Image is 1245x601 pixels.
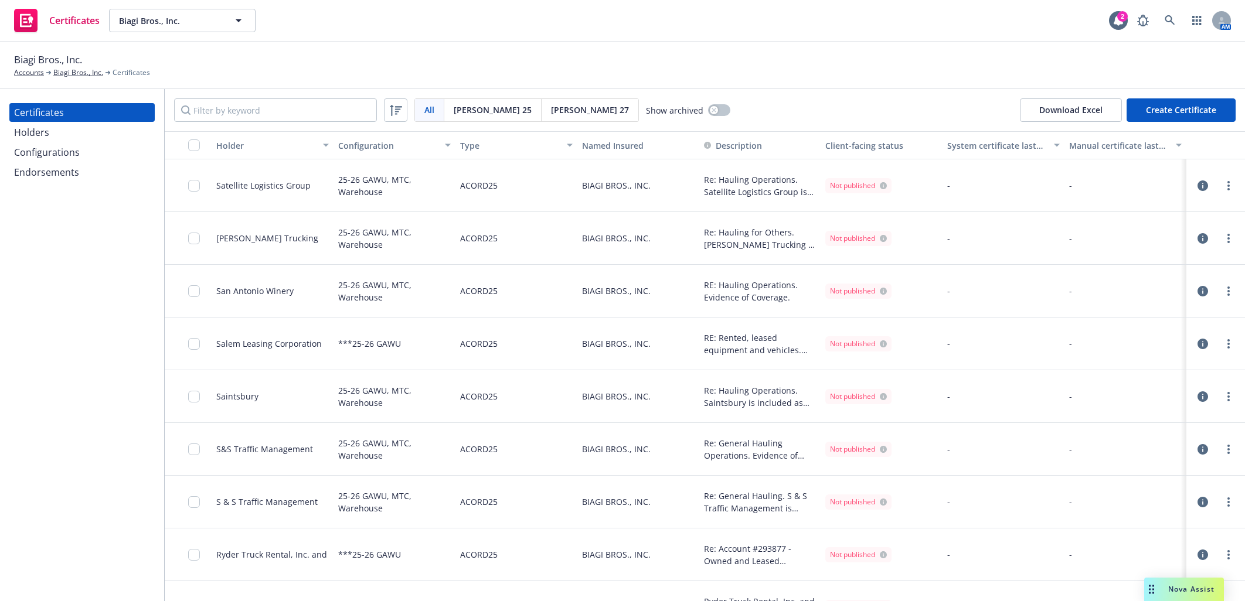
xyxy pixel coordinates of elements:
[1158,9,1182,32] a: Search
[577,317,699,370] div: BIAGI BROS., INC.
[830,180,887,191] div: Not published
[216,443,313,455] div: S&S Traffic Management
[830,233,887,244] div: Not published
[577,528,699,581] div: BIAGI BROS., INC.
[14,123,49,142] div: Holders
[1222,442,1236,456] a: more
[1069,285,1182,297] div: -
[14,67,44,78] a: Accounts
[109,9,256,32] button: Biagi Bros., Inc.
[216,337,322,350] div: Salem Leasing Corporation
[1069,337,1182,350] div: -
[830,339,887,349] div: Not published
[460,272,498,310] div: ACORD25
[577,370,699,423] div: BIAGI BROS., INC.
[1222,231,1236,245] a: more
[338,272,451,310] div: 25-26 GAWU, MTC, Warehouse
[1069,496,1182,508] div: -
[1020,98,1122,122] span: Download Excel
[830,549,887,560] div: Not published
[460,535,498,573] div: ACORD25
[577,212,699,265] div: BIAGI BROS., INC.
[1144,578,1224,601] button: Nova Assist
[1131,9,1155,32] a: Report a Bug
[1168,584,1215,594] span: Nova Assist
[188,443,200,455] input: Toggle Row Selected
[338,483,451,521] div: 25-26 GAWU, MTC, Warehouse
[830,444,887,455] div: Not published
[943,265,1064,317] div: -
[1117,11,1128,22] div: 2
[49,16,100,25] span: Certificates
[216,179,311,192] div: Satellite Logistics Group
[460,166,498,204] div: ACORD25
[9,4,104,37] a: Certificates
[646,104,703,117] span: Show archived
[1064,131,1186,159] button: Manual certificate last generated
[188,139,200,151] input: Select all
[188,285,200,297] input: Toggle Row Selected
[424,104,434,116] span: All
[455,131,577,159] button: Type
[1069,443,1182,455] div: -
[14,143,80,162] div: Configurations
[53,67,103,78] a: Biagi Bros., Inc.
[1069,548,1182,561] div: -
[704,173,817,198] button: Re: Hauling Operations. Satellite Logistics Group is included as additional insured for general l...
[704,279,817,303] span: RE: Hauling Operations. Evidence of Coverage.
[460,325,498,363] div: ACORD25
[551,104,629,116] span: [PERSON_NAME] 27
[1222,337,1236,351] a: more
[460,377,498,415] div: ACORD25
[577,423,699,476] div: BIAGI BROS., INC.
[577,159,699,212] div: BIAGI BROS., INC.
[577,265,699,317] div: BIAGI BROS., INC.
[704,542,817,567] button: Re: Account #293877 - Owned and Leased Vehicles. Ryder Truck Rental, Inc. and Ryder Truck Rental ...
[943,528,1064,581] div: -
[830,391,887,402] div: Not published
[1222,548,1236,562] a: more
[943,370,1064,423] div: -
[704,226,817,251] button: Re: Hauling for Others. [PERSON_NAME] Trucking is included as additional insured for general liab...
[460,139,560,152] div: Type
[943,159,1064,212] div: -
[943,317,1064,370] div: -
[704,490,817,514] button: Re: General Hauling. S & S Traffic Management is named as additional insured under the general li...
[338,430,451,468] div: 25-26 GAWU, MTC, Warehouse
[1069,232,1182,244] div: -
[943,476,1064,528] div: -
[1069,179,1182,192] div: -
[338,219,451,257] div: 25-26 GAWU, MTC, Warehouse
[704,332,817,356] button: RE: Rented, leased equipment and vehicles. Salem Leasing Corporation DBA Salem National Lease and...
[188,180,200,192] input: Toggle Row Selected
[216,285,294,297] div: San Antonio Winery
[188,549,200,561] input: Toggle Row Selected
[338,139,438,152] div: Configuration
[704,384,817,409] button: Re: Hauling Operations. Saintsbury is included as additional insured for general liability per th...
[188,338,200,350] input: Toggle Row Selected
[947,139,1047,152] div: System certificate last generated
[216,496,318,508] div: S & S Traffic Management
[188,496,200,508] input: Toggle Row Selected
[188,391,200,402] input: Toggle Row Selected
[14,103,64,122] div: Certificates
[334,131,455,159] button: Configuration
[216,390,258,402] div: Saintsbury
[216,548,327,561] div: Ryder Truck Rental, Inc. and
[1069,390,1182,402] div: -
[460,219,498,257] div: ACORD25
[830,286,887,296] div: Not published
[460,483,498,521] div: ACORD25
[704,437,817,462] button: Re: General Hauling Operations. Evidence of Coverage.
[454,104,532,116] span: [PERSON_NAME] 25
[9,143,155,162] a: Configurations
[188,233,200,244] input: Toggle Row Selected
[119,15,220,27] span: Biagi Bros., Inc.
[582,139,695,152] div: Named Insured
[9,123,155,142] a: Holders
[460,430,498,468] div: ACORD25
